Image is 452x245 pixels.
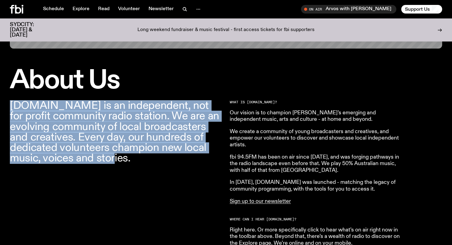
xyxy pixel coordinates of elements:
[230,110,407,123] p: Our vision is to champion [PERSON_NAME]’s emerging and independent music, arts and culture - at h...
[230,101,407,104] h2: What is [DOMAIN_NAME]?
[230,218,407,221] h2: Where can I hear [DOMAIN_NAME]?
[230,128,407,148] p: We create a community of young broadcasters and creatives, and empower our volunteers to discover...
[39,5,68,14] a: Schedule
[114,5,144,14] a: Volunteer
[301,5,396,14] button: On AirArvos with [PERSON_NAME]
[69,5,93,14] a: Explore
[137,27,315,33] p: Long weekend fundraiser & music festival - first access tickets for fbi supporters
[10,22,49,38] h3: SYDCITY: [DATE] & [DATE]
[10,101,222,164] p: [DOMAIN_NAME] is an independent, not for profit community radio station. We are an evolving commu...
[230,179,407,192] p: In [DATE], [DOMAIN_NAME] was launched - matching the legacy of community programming, with the to...
[405,6,430,12] span: Support Us
[94,5,113,14] a: Read
[10,68,222,93] h1: About Us
[230,199,291,204] a: Sign up to our newsletter
[145,5,177,14] a: Newsletter
[401,5,442,14] button: Support Us
[230,154,407,174] p: fbi 94.5FM has been on air since [DATE], and was forging pathways in the radio landscape even bef...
